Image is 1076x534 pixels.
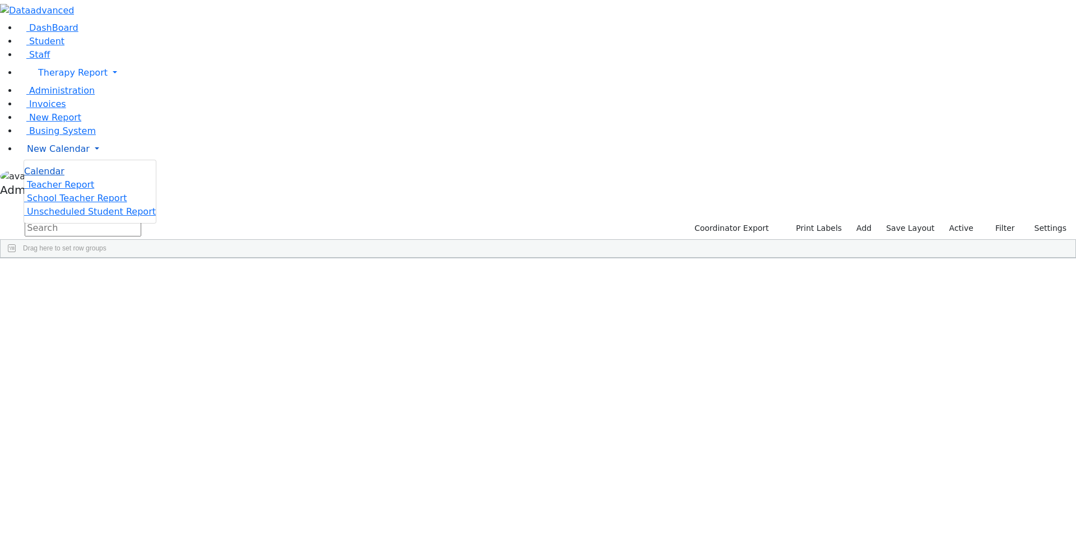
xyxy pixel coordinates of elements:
span: Staff [29,49,50,60]
a: Calendar [24,165,64,178]
a: Administration [18,85,95,96]
span: Teacher Report [27,179,94,190]
a: DashBoard [18,22,78,33]
button: Settings [1020,220,1072,237]
span: Busing System [29,126,96,136]
button: Coordinator Export [687,220,774,237]
button: Save Layout [881,220,939,237]
a: Teacher Report [24,179,94,190]
span: Therapy Report [38,67,108,78]
label: Active [944,220,978,237]
span: Calendar [24,166,64,177]
span: Student [29,36,64,47]
span: Unscheduled Student Report [27,206,156,217]
span: Administration [29,85,95,96]
button: Print Labels [783,220,847,237]
input: Search [25,220,141,236]
span: New Calendar [27,143,90,154]
a: New Report [18,112,81,123]
a: New Calendar [18,138,1076,160]
a: School Teacher Report [24,193,127,203]
a: Invoices [18,99,66,109]
a: Add [851,220,876,237]
button: Filter [981,220,1020,237]
span: DashBoard [29,22,78,33]
a: Busing System [18,126,96,136]
a: Therapy Report [18,62,1076,84]
a: Unscheduled Student Report [24,206,156,217]
ul: Therapy Report [24,160,156,224]
a: Student [18,36,64,47]
span: New Report [29,112,81,123]
span: Invoices [29,99,66,109]
span: Drag here to set row groups [23,244,106,252]
a: Staff [18,49,50,60]
span: School Teacher Report [27,193,127,203]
